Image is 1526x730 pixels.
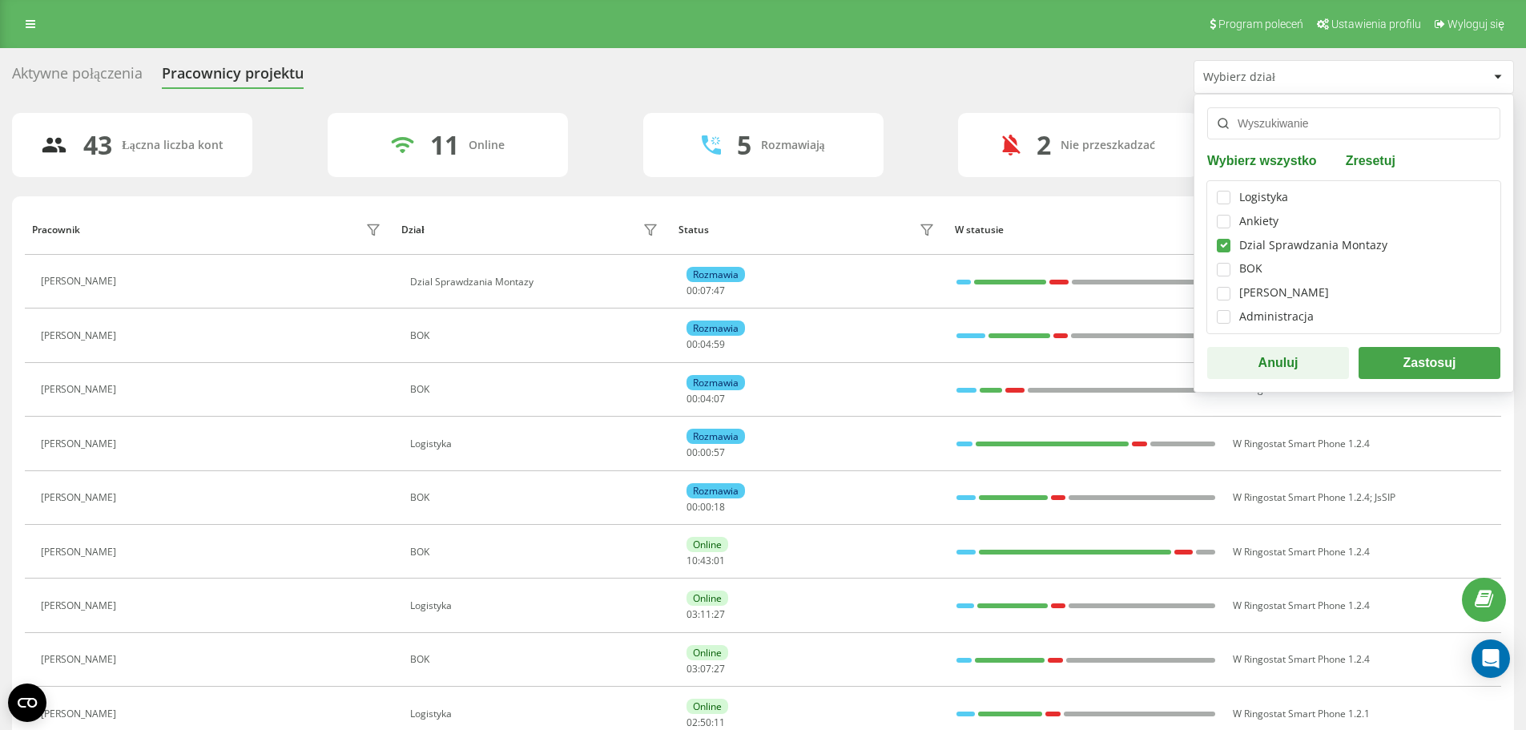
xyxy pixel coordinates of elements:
div: : : [686,717,725,728]
button: Wybierz wszystko [1207,152,1322,167]
button: Open CMP widget [8,684,46,722]
span: Ustawienia profilu [1331,18,1421,30]
div: [PERSON_NAME] [41,654,120,665]
div: Rozmawiają [761,139,825,152]
div: Łączna liczba kont [122,139,223,152]
div: [PERSON_NAME] [41,546,120,558]
div: : : [686,339,725,350]
span: 57 [714,446,725,459]
div: Aktywne połączenia [12,65,143,90]
span: JsSIP [1375,490,1395,504]
span: 00 [686,392,698,405]
button: Zresetuj [1341,152,1400,167]
span: 18 [714,500,725,514]
span: 00 [686,284,698,297]
div: BOK [410,330,662,341]
span: 07 [700,284,711,297]
button: Anuluj [1207,347,1349,379]
div: : : [686,285,725,296]
span: 00 [686,446,698,459]
div: [PERSON_NAME] [41,330,120,341]
div: Nie przeszkadzać [1061,139,1155,152]
div: Online [686,645,728,660]
span: W Ringostat Smart Phone 1.2.4 [1233,545,1370,559]
div: : : [686,555,725,567]
div: Rozmawia [686,429,745,444]
div: : : [686,663,725,675]
div: : : [686,609,725,620]
span: 04 [700,337,711,351]
span: 03 [686,662,698,676]
div: 5 [737,130,751,160]
div: Wybierz dział [1203,71,1395,84]
span: Program poleceń [1218,18,1303,30]
span: 43 [700,554,711,567]
div: Logistyka [410,600,662,611]
div: 11 [430,130,459,160]
span: 00 [686,337,698,351]
div: Ankiety [1239,215,1278,228]
span: 47 [714,284,725,297]
div: [PERSON_NAME] [1239,286,1329,300]
div: [PERSON_NAME] [41,600,120,611]
div: Dzial Sprawdzania Montazy [410,276,662,288]
div: Online [686,699,728,714]
span: 07 [700,662,711,676]
span: 11 [700,607,711,621]
div: Online [686,591,728,606]
span: 59 [714,337,725,351]
span: 00 [700,446,711,459]
span: 27 [714,662,725,676]
span: 03 [686,607,698,621]
span: 27 [714,607,725,621]
div: Dział [401,224,424,236]
span: W Ringostat Smart Phone 1.2.4 [1233,490,1370,504]
div: BOK [410,654,662,665]
span: Wyloguj się [1447,18,1504,30]
div: [PERSON_NAME] [41,708,120,720]
span: 50 [700,716,711,729]
div: W statusie [955,224,1217,236]
div: Pracownicy projektu [162,65,304,90]
div: BOK [410,384,662,395]
div: Online [469,139,505,152]
div: Rozmawia [686,375,745,390]
div: [PERSON_NAME] [41,384,120,395]
span: W Ringostat Smart Phone 1.2.1 [1233,707,1370,720]
div: [PERSON_NAME] [41,438,120,450]
span: W Ringostat Smart Phone 1.2.4 [1233,652,1370,666]
div: [PERSON_NAME] [41,276,120,287]
div: [PERSON_NAME] [41,492,120,503]
div: BOK [410,546,662,558]
div: BOK [410,492,662,503]
span: 00 [700,500,711,514]
div: : : [686,502,725,513]
div: : : [686,393,725,405]
div: Rozmawia [686,483,745,498]
span: 01 [714,554,725,567]
div: Rozmawia [686,267,745,282]
span: W Ringostat Smart Phone 1.2.4 [1233,437,1370,450]
span: W Ringostat Smart Phone 1.2.4 [1233,599,1370,612]
div: Pracownik [32,224,80,236]
div: Rozmawia [686,321,745,336]
span: 02 [686,716,698,729]
span: 00 [686,500,698,514]
div: Status [678,224,709,236]
div: Logistyka [410,708,662,720]
div: Logistyka [1239,191,1288,204]
span: 11 [714,716,725,729]
div: : : [686,447,725,458]
span: 10 [686,554,698,567]
span: 07 [714,392,725,405]
button: Zastosuj [1359,347,1500,379]
div: Online [686,537,728,552]
div: 2 [1037,130,1051,160]
div: Dzial Sprawdzania Montazy [1239,239,1387,252]
div: Open Intercom Messenger [1472,639,1510,678]
input: Wyszukiwanie [1207,107,1500,139]
span: 04 [700,392,711,405]
div: BOK [1239,262,1262,276]
div: Logistyka [410,438,662,450]
div: Administracja [1239,310,1314,324]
